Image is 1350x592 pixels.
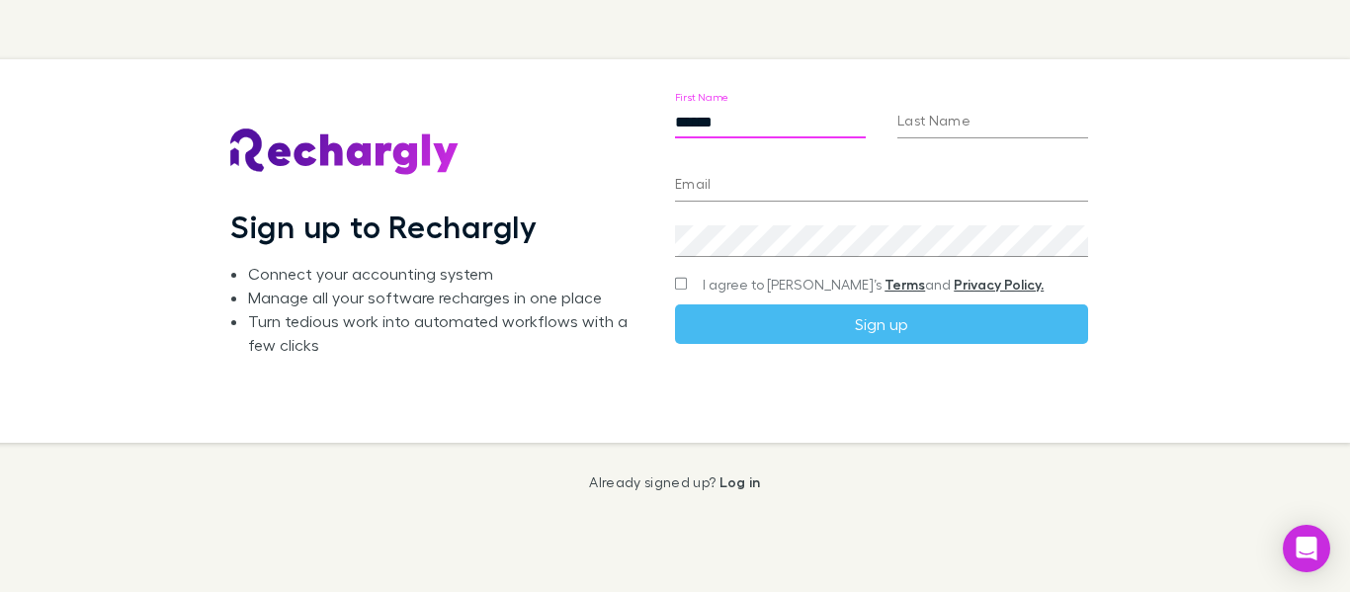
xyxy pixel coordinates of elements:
span: I agree to [PERSON_NAME]’s and [703,275,1044,295]
li: Manage all your software recharges in one place [248,286,643,309]
div: Open Intercom Messenger [1283,525,1330,572]
button: Sign up [675,304,1088,344]
a: Terms [885,276,925,293]
p: Already signed up? [589,474,760,490]
label: First Name [675,89,729,104]
a: Privacy Policy. [954,276,1044,293]
img: Rechargly's Logo [230,128,460,176]
li: Turn tedious work into automated workflows with a few clicks [248,309,643,357]
a: Log in [719,473,761,490]
h1: Sign up to Rechargly [230,208,538,245]
li: Connect your accounting system [248,262,643,286]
